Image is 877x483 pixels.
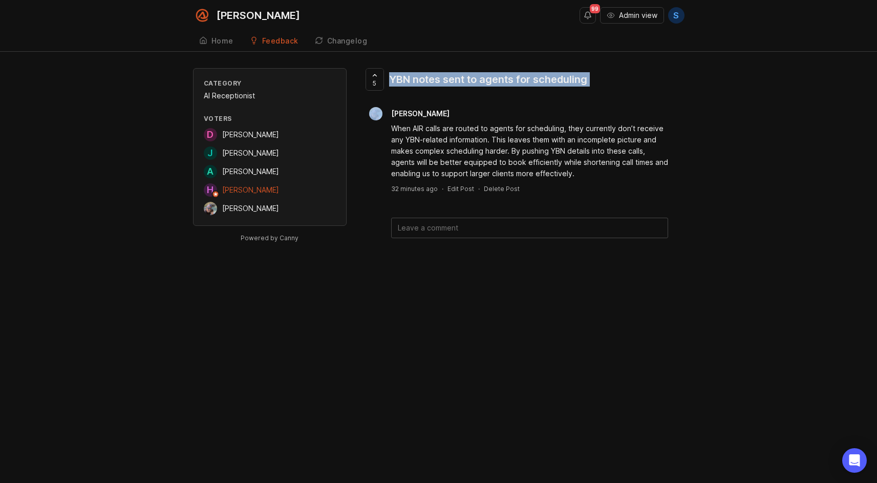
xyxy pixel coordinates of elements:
[363,107,458,120] a: Aman Mahal[PERSON_NAME]
[204,90,336,101] div: AI Receptionist
[204,165,217,178] div: A
[239,232,300,244] a: Powered by Canny
[222,185,279,194] span: [PERSON_NAME]
[391,184,438,193] a: 32 minutes ago
[369,107,382,120] img: Aman Mahal
[244,31,305,52] a: Feedback
[478,184,480,193] div: ·
[222,204,279,213] span: [PERSON_NAME]
[262,37,298,45] div: Feedback
[309,31,374,52] a: Changelog
[673,9,679,22] span: S
[204,146,279,160] a: J[PERSON_NAME]
[600,7,664,24] button: Admin view
[222,167,279,176] span: [PERSON_NAME]
[619,10,657,20] span: Admin view
[327,37,368,45] div: Changelog
[842,448,867,473] div: Open Intercom Messenger
[484,184,520,193] div: Delete Post
[204,165,279,178] a: A[PERSON_NAME]
[580,7,596,24] button: Notifications
[222,149,279,157] span: [PERSON_NAME]
[668,7,685,24] button: S
[204,128,217,141] div: D
[211,37,233,45] div: Home
[590,4,600,13] span: 99
[204,183,217,197] div: H
[447,184,474,193] div: Edit Post
[211,191,219,198] img: member badge
[204,202,279,215] a: Aman Mahal[PERSON_NAME]
[204,79,336,88] div: Category
[193,6,211,25] img: Smith.ai logo
[193,31,240,52] a: Home
[222,130,279,139] span: [PERSON_NAME]
[204,202,217,215] img: Aman Mahal
[204,128,279,141] a: D[PERSON_NAME]
[442,184,443,193] div: ·
[391,123,668,179] div: When AIR calls are routed to agents for scheduling, they currently don’t receive any YBN-related ...
[373,79,376,88] span: 5
[391,109,450,118] span: [PERSON_NAME]
[204,183,279,197] a: H[PERSON_NAME]
[217,10,300,20] div: [PERSON_NAME]
[204,114,336,123] div: Voters
[366,68,384,91] button: 5
[204,146,217,160] div: J
[389,72,587,87] div: YBN notes sent to agents for scheduling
